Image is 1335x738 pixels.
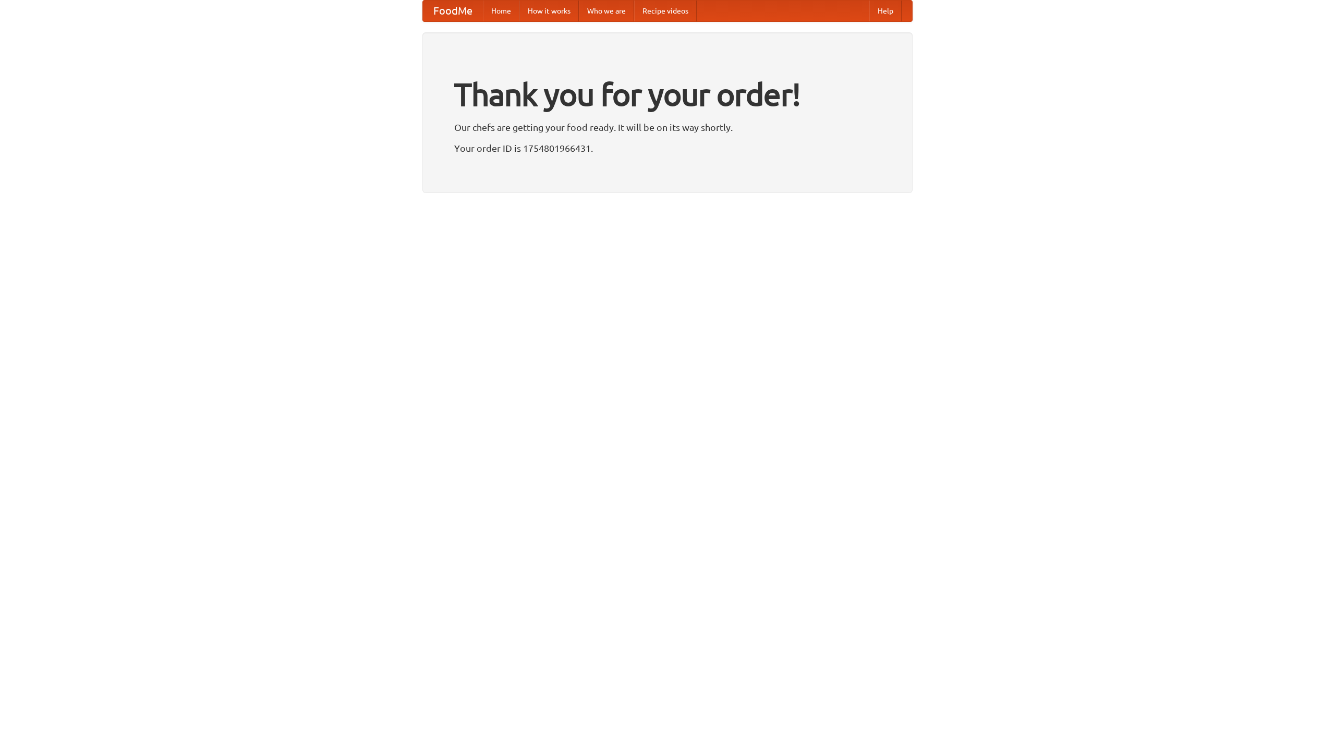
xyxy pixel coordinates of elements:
h1: Thank you for your order! [454,69,881,119]
a: Recipe videos [634,1,697,21]
p: Your order ID is 1754801966431. [454,140,881,156]
a: Who we are [579,1,634,21]
a: How it works [519,1,579,21]
a: Help [869,1,902,21]
a: Home [483,1,519,21]
a: FoodMe [423,1,483,21]
p: Our chefs are getting your food ready. It will be on its way shortly. [454,119,881,135]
